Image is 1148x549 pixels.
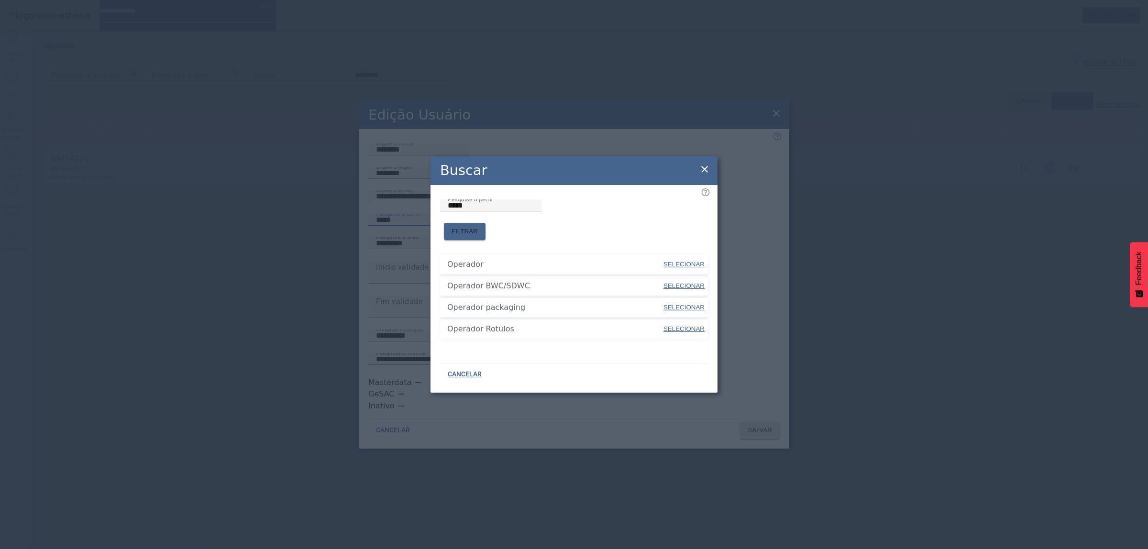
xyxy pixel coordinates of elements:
button: SELECIONAR [662,299,706,316]
span: FILTRAR [452,227,478,236]
span: SELECIONAR [663,261,705,268]
span: SELECIONAR [663,282,705,289]
span: SELECIONAR [663,325,705,332]
button: FILTRAR [444,223,486,240]
span: CANCELAR [448,370,482,379]
button: SELECIONAR [662,277,706,295]
h2: Buscar [440,160,487,181]
mat-label: Pesquise o perfil [448,196,493,202]
button: SELECIONAR [662,320,706,338]
button: SELECIONAR [662,256,706,273]
span: Operador Rotulos [447,323,662,335]
span: Operador packaging [447,302,662,313]
button: Feedback - Mostrar pesquisa [1130,242,1148,307]
span: SELECIONAR [663,304,705,311]
button: CANCELAR [440,366,489,383]
span: Operador BWC/SDWC [447,280,662,292]
span: Operador [447,259,662,270]
span: Feedback [1135,252,1143,285]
